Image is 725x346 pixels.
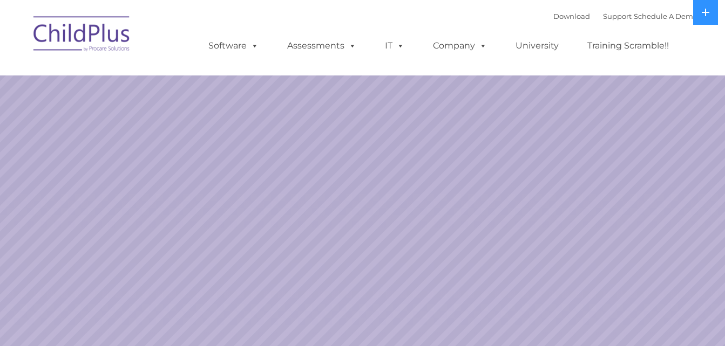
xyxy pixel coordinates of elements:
[603,12,632,20] a: Support
[198,35,269,57] a: Software
[276,35,367,57] a: Assessments
[634,12,697,20] a: Schedule A Demo
[577,35,680,57] a: Training Scramble!!
[374,35,415,57] a: IT
[553,12,590,20] a: Download
[505,35,570,57] a: University
[28,9,136,63] img: ChildPlus by Procare Solutions
[553,12,697,20] font: |
[422,35,498,57] a: Company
